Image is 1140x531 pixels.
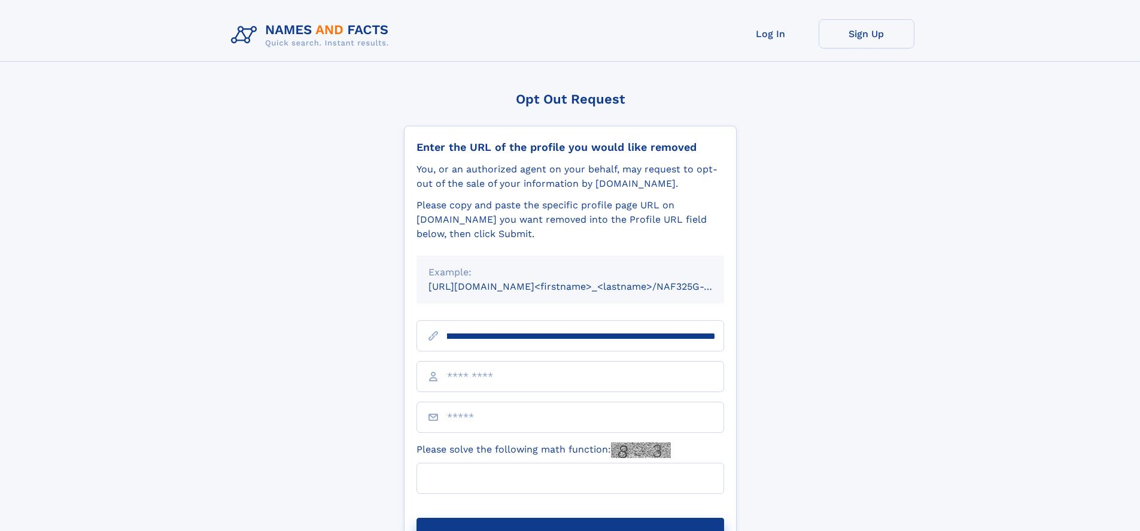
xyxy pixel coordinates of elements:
[428,281,747,292] small: [URL][DOMAIN_NAME]<firstname>_<lastname>/NAF325G-xxxxxxxx
[723,19,819,48] a: Log In
[417,162,724,191] div: You, or an authorized agent on your behalf, may request to opt-out of the sale of your informatio...
[404,92,737,107] div: Opt Out Request
[428,265,712,280] div: Example:
[417,141,724,154] div: Enter the URL of the profile you would like removed
[226,19,399,51] img: Logo Names and Facts
[417,442,671,458] label: Please solve the following math function:
[417,198,724,241] div: Please copy and paste the specific profile page URL on [DOMAIN_NAME] you want removed into the Pr...
[819,19,914,48] a: Sign Up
